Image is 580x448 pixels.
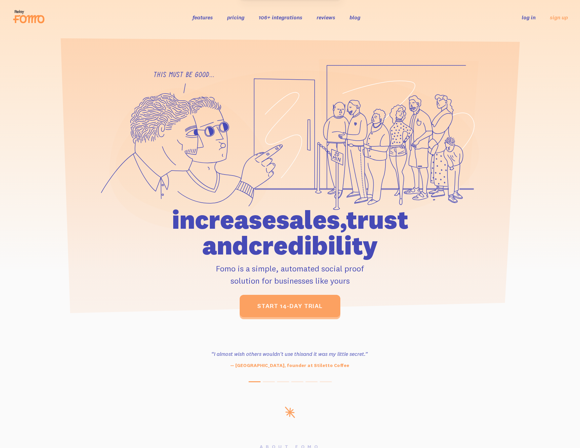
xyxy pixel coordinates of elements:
[133,207,447,258] h1: increase sales, trust and credibility
[550,14,568,21] a: sign up
[522,14,536,21] a: log in
[240,295,340,317] a: start 14-day trial
[197,350,382,358] h3: “I almost wish others wouldn't use this and it was my little secret.”
[227,14,244,21] a: pricing
[259,14,302,21] a: 106+ integrations
[197,362,382,369] p: — [GEOGRAPHIC_DATA], founder at Stiletto Coffee
[193,14,213,21] a: features
[349,14,360,21] a: blog
[317,14,335,21] a: reviews
[133,262,447,287] p: Fomo is a simple, automated social proof solution for businesses like yours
